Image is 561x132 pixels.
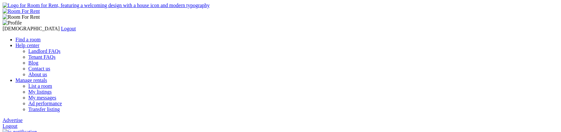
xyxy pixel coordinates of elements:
[28,48,61,54] a: Landlord FAQs
[28,101,62,106] a: Ad performance
[15,43,39,48] a: Help center
[3,14,40,20] img: Room For Rent
[28,89,51,95] a: My listings
[3,117,23,123] a: Advertise
[3,20,22,26] img: Profile
[15,77,47,83] a: Manage rentals
[28,107,60,112] a: Transfer listing
[28,66,50,71] a: Contact us
[28,54,55,60] a: Tenant FAQs
[3,26,60,31] span: [DEMOGRAPHIC_DATA]
[61,26,76,31] a: Logout
[28,83,52,89] a: List a room
[28,72,47,77] a: About us
[15,37,41,42] a: Find a room
[28,95,56,100] a: My messages
[3,8,40,14] img: Room For Rent
[3,3,210,8] img: Logo for Room for Rent, featuring a welcoming design with a house icon and modern typography
[28,60,38,66] a: Blog
[3,123,17,129] a: Logout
